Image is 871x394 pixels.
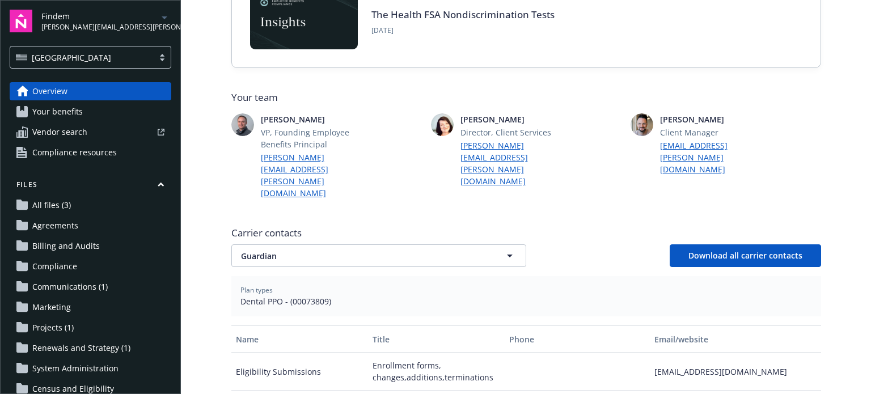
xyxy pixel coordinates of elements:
a: Overview [10,82,171,100]
div: Name [236,333,363,345]
span: Overview [32,82,67,100]
button: Phone [505,325,650,353]
img: photo [431,113,454,136]
span: [GEOGRAPHIC_DATA] [16,52,148,63]
a: Compliance resources [10,143,171,162]
span: VP, Founding Employee Benefits Principal [261,126,372,150]
div: Title [373,333,500,345]
button: Title [368,325,505,353]
a: Vendor search [10,123,171,141]
span: Projects (1) [32,319,74,337]
img: photo [631,113,653,136]
div: Phone [509,333,645,345]
button: Guardian [231,244,526,267]
span: Your team [231,91,821,104]
span: Billing and Audits [32,237,100,255]
span: Download all carrier contacts [688,250,802,261]
div: Enrollment forms, changes,additions,terminations [368,353,505,391]
a: Marketing [10,298,171,316]
button: Files [10,180,171,194]
img: navigator-logo.svg [10,10,32,32]
a: Renewals and Strategy (1) [10,339,171,357]
span: Dental PPO - (00073809) [240,295,812,307]
a: System Administration [10,359,171,378]
span: [PERSON_NAME] [660,113,771,125]
a: Projects (1) [10,319,171,337]
span: System Administration [32,359,119,378]
span: Findem [41,10,158,22]
span: Guardian [241,250,477,262]
span: Communications (1) [32,278,108,296]
span: Agreements [32,217,78,235]
a: arrowDropDown [158,10,171,24]
span: [PERSON_NAME] [261,113,372,125]
span: [DATE] [371,26,555,36]
span: [PERSON_NAME] [460,113,572,125]
span: Plan types [240,285,812,295]
span: Director, Client Services [460,126,572,138]
div: Email/website [654,333,816,345]
span: Compliance [32,257,77,276]
button: Download all carrier contacts [670,244,821,267]
span: [GEOGRAPHIC_DATA] [32,52,111,63]
span: [PERSON_NAME][EMAIL_ADDRESS][PERSON_NAME][DOMAIN_NAME] [41,22,158,32]
button: Name [231,325,368,353]
a: Communications (1) [10,278,171,296]
span: Marketing [32,298,71,316]
div: Eligibility Submissions [231,353,368,391]
span: Vendor search [32,123,87,141]
span: Renewals and Strategy (1) [32,339,130,357]
a: The Health FSA Nondiscrimination Tests [371,8,555,21]
img: photo [231,113,254,136]
span: Client Manager [660,126,771,138]
button: Email/website [650,325,821,353]
a: All files (3) [10,196,171,214]
a: [EMAIL_ADDRESS][PERSON_NAME][DOMAIN_NAME] [660,139,771,175]
span: All files (3) [32,196,71,214]
a: [PERSON_NAME][EMAIL_ADDRESS][PERSON_NAME][DOMAIN_NAME] [460,139,572,187]
button: Findem[PERSON_NAME][EMAIL_ADDRESS][PERSON_NAME][DOMAIN_NAME]arrowDropDown [41,10,171,32]
a: [PERSON_NAME][EMAIL_ADDRESS][PERSON_NAME][DOMAIN_NAME] [261,151,372,199]
span: Carrier contacts [231,226,821,240]
a: Compliance [10,257,171,276]
a: Your benefits [10,103,171,121]
div: [EMAIL_ADDRESS][DOMAIN_NAME] [650,353,821,391]
a: Billing and Audits [10,237,171,255]
span: Compliance resources [32,143,117,162]
a: Agreements [10,217,171,235]
span: Your benefits [32,103,83,121]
